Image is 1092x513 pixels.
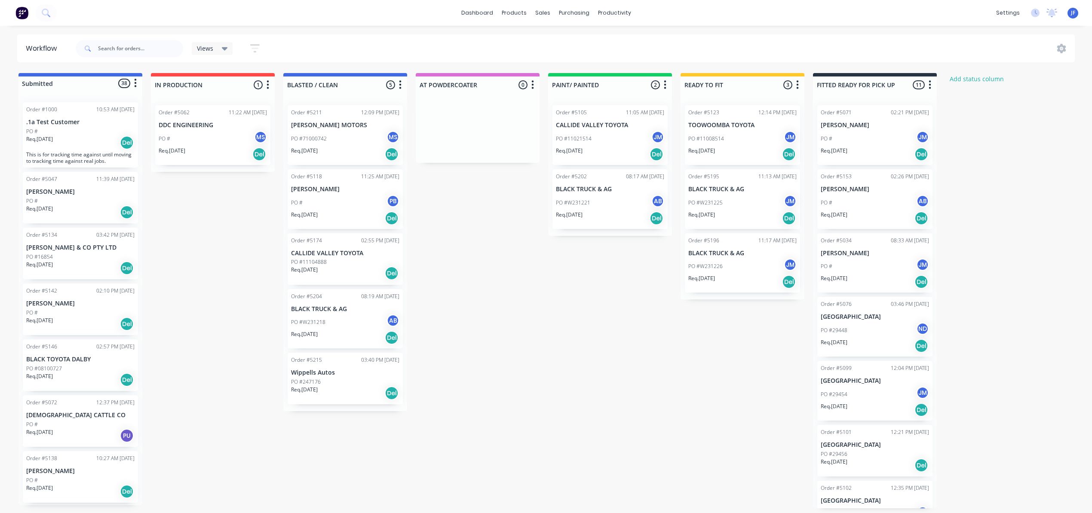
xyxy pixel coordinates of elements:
p: PO # [821,199,832,207]
p: Req. [DATE] [688,275,715,282]
div: 02:21 PM [DATE] [891,109,929,116]
div: JM [784,131,797,144]
div: AB [386,314,399,327]
div: Order #520208:17 AM [DATE]BLACK TRUCK & AGPO #W231221ABReq.[DATE]Del [552,169,668,229]
p: PO #29454 [821,391,847,398]
div: Order #521112:09 PM [DATE][PERSON_NAME] MOTORSPO #71000742MSReq.[DATE]Del [288,105,403,165]
p: BLACK TRUCK & AG [291,305,399,313]
div: 08:17 AM [DATE] [626,173,664,180]
div: 12:09 PM [DATE] [361,109,399,116]
p: Req. [DATE] [159,147,185,155]
div: PB [386,195,399,208]
div: 08:19 AM [DATE] [361,293,399,300]
p: Req. [DATE] [821,339,847,346]
div: Del [782,275,796,289]
a: dashboard [457,6,497,19]
div: JM [651,131,664,144]
p: This is for tracking time against until moving to tracking time against real jobs. [26,151,135,164]
div: AB [651,195,664,208]
div: Order #5118 [291,173,322,180]
div: Order #521503:40 PM [DATE]Wippells AutosPO #247176Req.[DATE]Del [288,353,403,404]
div: sales [531,6,555,19]
div: Order #507102:21 PM [DATE][PERSON_NAME]PO #JMReq.[DATE]Del [817,105,932,165]
p: Req. [DATE] [556,211,583,219]
p: Req. [DATE] [821,211,847,219]
div: Order #510511:05 AM [DATE]CALLIDE VALLEY TOYOTAPO #11021514JMReq.[DATE]Del [552,105,668,165]
div: 08:33 AM [DATE] [891,237,929,244]
div: Order #5204 [291,293,322,300]
p: PO #11104888 [291,258,327,266]
p: [PERSON_NAME] [291,186,399,193]
div: Del [914,211,928,225]
div: Del [914,147,928,161]
div: Order #5215 [291,356,322,364]
div: Order #100010:53 AM [DATE].1a Test CustomerPO #Req.[DATE]DelThis is for tracking time against unt... [23,102,138,168]
p: PO #W231225 [688,199,723,207]
div: Del [385,147,399,161]
p: Req. [DATE] [26,135,53,143]
div: Order #5195 [688,173,719,180]
p: PO # [291,199,303,207]
div: Del [385,266,399,280]
p: [PERSON_NAME] [821,186,929,193]
div: Order #511811:25 AM [DATE][PERSON_NAME]PO #PBReq.[DATE]Del [288,169,403,229]
div: Order #514602:57 PM [DATE]BLACK TOYOTA DALBYPO #08100727Req.[DATE]Del [23,339,138,391]
div: Del [914,458,928,472]
div: Order #5146 [26,343,57,351]
div: Order #5123 [688,109,719,116]
p: [DEMOGRAPHIC_DATA] CATTLE CO [26,412,135,419]
div: 12:21 PM [DATE] [891,428,929,436]
div: Order #5071 [821,109,852,116]
p: PO # [159,135,170,143]
span: Views [197,44,213,53]
div: 12:37 PM [DATE] [96,399,135,406]
div: Order #5153 [821,173,852,180]
div: JM [916,386,929,399]
div: 02:55 PM [DATE] [361,237,399,244]
p: Req. [DATE] [821,458,847,466]
p: [PERSON_NAME] [26,467,135,475]
p: Req. [DATE] [26,428,53,436]
p: Req. [DATE] [291,266,318,274]
div: Order #5196 [688,237,719,244]
p: [PERSON_NAME] [26,300,135,307]
p: CALLIDE VALLEY TOYOTA [291,250,399,257]
div: JM [784,195,797,208]
p: [PERSON_NAME] [821,122,929,129]
p: PO #71000742 [291,135,327,143]
div: Del [385,386,399,400]
p: [PERSON_NAME] [26,188,135,195]
div: 11:17 AM [DATE] [758,237,797,244]
p: PO # [821,135,832,143]
div: ND [916,322,929,335]
div: Order #5174 [291,237,322,244]
div: Del [120,317,134,331]
div: settings [992,6,1024,19]
div: 12:35 PM [DATE] [891,484,929,492]
p: Req. [DATE] [26,317,53,324]
p: BLACK TRUCK & AG [556,186,664,193]
div: Order #506211:22 AM [DATE]DDC ENGINEERINGPO #MSReq.[DATE]Del [155,105,270,165]
div: Order #520408:19 AM [DATE]BLACK TRUCK & AGPO #W231218ABReq.[DATE]Del [288,289,403,349]
p: PO # [26,128,38,135]
p: PO #29448 [821,327,847,334]
div: Order #5211 [291,109,322,116]
div: productivity [594,6,635,19]
div: Order #5202 [556,173,587,180]
p: .1a Test Customer [26,119,135,126]
div: Del [650,211,663,225]
div: 10:53 AM [DATE] [96,106,135,113]
div: Order #517402:55 PM [DATE]CALLIDE VALLEY TOYOTAPO #11104888Req.[DATE]Del [288,233,403,285]
p: [GEOGRAPHIC_DATA] [821,497,929,504]
div: Order #513403:42 PM [DATE][PERSON_NAME] & CO PTY LTDPO #16854Req.[DATE]Del [23,228,138,279]
p: PO #11008514 [688,135,724,143]
p: [GEOGRAPHIC_DATA] [821,377,929,385]
div: Order #514202:10 PM [DATE][PERSON_NAME]PO #Req.[DATE]Del [23,284,138,335]
button: Add status column [945,73,1009,85]
div: Order #5101 [821,428,852,436]
p: PO #08100727 [26,365,62,373]
p: [PERSON_NAME] [821,250,929,257]
div: Workflow [26,43,61,54]
p: TOOWOOMBA TOYOTA [688,122,797,129]
div: Del [120,373,134,387]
